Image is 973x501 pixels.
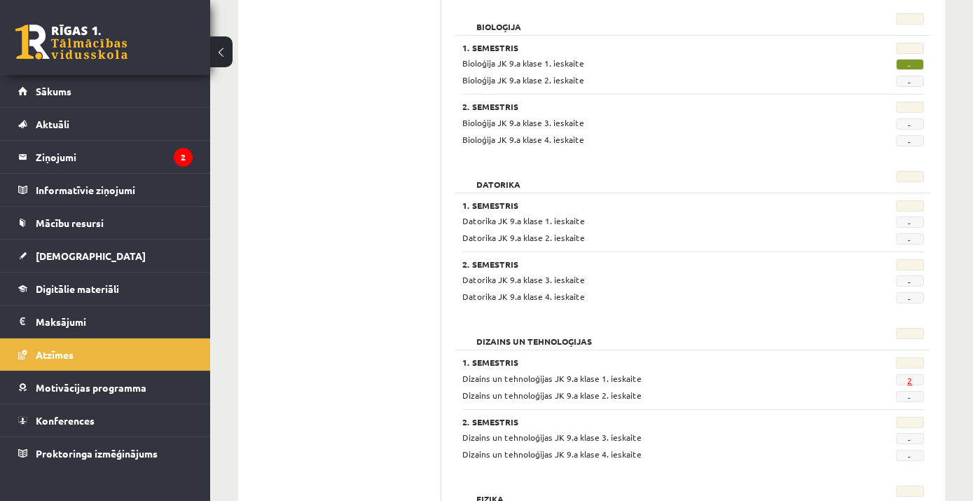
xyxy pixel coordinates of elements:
span: Konferences [36,414,95,427]
span: - [896,118,924,130]
h2: Fizika [462,486,518,500]
span: - [896,292,924,303]
a: Informatīvie ziņojumi [18,174,193,206]
span: Bioloģija JK 9.a klase 3. ieskaite [462,117,584,128]
h3: 1. Semestris [462,43,843,53]
span: - [896,217,924,228]
span: Dizains un tehnoloģijas JK 9.a klase 3. ieskaite [462,432,642,443]
span: Proktoringa izmēģinājums [36,447,158,460]
span: Dizains un tehnoloģijas JK 9.a klase 2. ieskaite [462,390,642,401]
h3: 1. Semestris [462,200,843,210]
legend: Maksājumi [36,306,193,338]
span: Atzīmes [36,348,74,361]
span: Digitālie materiāli [36,282,119,295]
span: Bioloģija JK 9.a klase 1. ieskaite [462,57,584,69]
span: Datorika JK 9.a klase 2. ieskaite [462,232,585,243]
a: Konferences [18,404,193,437]
a: Proktoringa izmēģinājums [18,437,193,469]
a: Ziņojumi2 [18,141,193,173]
span: - [896,76,924,87]
span: - [896,135,924,146]
a: Aktuāli [18,108,193,140]
span: Datorika JK 9.a klase 4. ieskaite [462,291,585,302]
span: [DEMOGRAPHIC_DATA] [36,249,146,262]
span: Bioloģija JK 9.a klase 2. ieskaite [462,74,584,85]
a: Atzīmes [18,338,193,371]
span: - [896,233,924,245]
legend: Informatīvie ziņojumi [36,174,193,206]
span: - [896,275,924,287]
h3: 2. Semestris [462,259,843,269]
a: 2 [907,375,912,386]
h3: 2. Semestris [462,417,843,427]
span: - [896,450,924,461]
span: Dizains un tehnoloģijas JK 9.a klase 4. ieskaite [462,448,642,460]
span: Datorika JK 9.a klase 1. ieskaite [462,215,585,226]
h2: Dizains un tehnoloģijas [462,328,606,342]
span: Dizains un tehnoloģijas JK 9.a klase 1. ieskaite [462,373,642,384]
span: Bioloģija JK 9.a klase 4. ieskaite [462,134,584,145]
a: Mācību resursi [18,207,193,239]
h3: 2. Semestris [462,102,843,111]
h2: Datorika [462,171,534,185]
span: Aktuāli [36,118,69,130]
h3: 1. Semestris [462,357,843,367]
h2: Bioloģija [462,13,535,27]
span: - [896,433,924,444]
span: Datorika JK 9.a klase 3. ieskaite [462,274,585,285]
a: Maksājumi [18,306,193,338]
a: [DEMOGRAPHIC_DATA] [18,240,193,272]
span: Mācību resursi [36,217,104,229]
legend: Ziņojumi [36,141,193,173]
span: - [896,59,924,70]
a: Motivācijas programma [18,371,193,404]
span: Sākums [36,85,71,97]
span: Motivācijas programma [36,381,146,394]
span: - [896,391,924,402]
a: Sākums [18,75,193,107]
a: Rīgas 1. Tālmācības vidusskola [15,25,127,60]
i: 2 [174,148,193,167]
a: Digitālie materiāli [18,273,193,305]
